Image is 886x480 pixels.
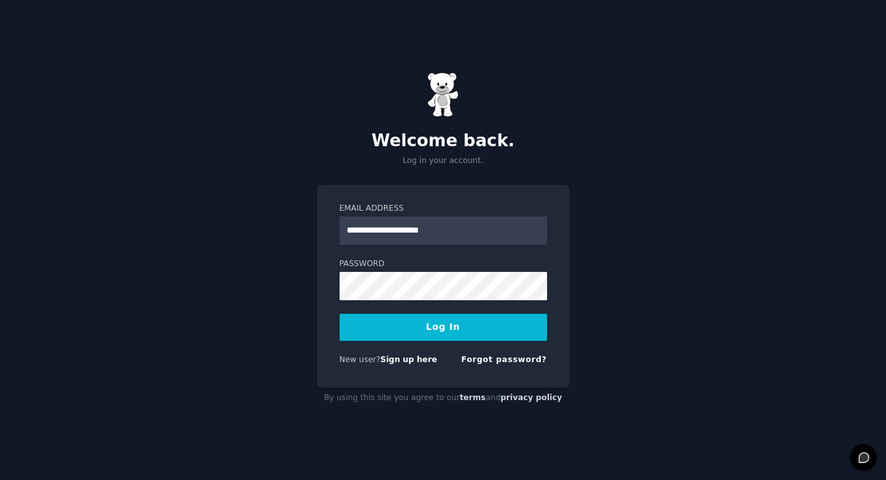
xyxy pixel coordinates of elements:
a: terms [459,393,485,402]
button: Log In [340,314,547,341]
img: Gummy Bear [427,72,459,117]
span: New user? [340,355,381,364]
p: Log in your account. [317,155,570,167]
div: By using this site you agree to our and [317,388,570,408]
a: Forgot password? [461,355,547,364]
a: privacy policy [501,393,563,402]
label: Password [340,258,547,270]
a: Sign up here [380,355,437,364]
h2: Welcome back. [317,131,570,151]
label: Email Address [340,203,547,215]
